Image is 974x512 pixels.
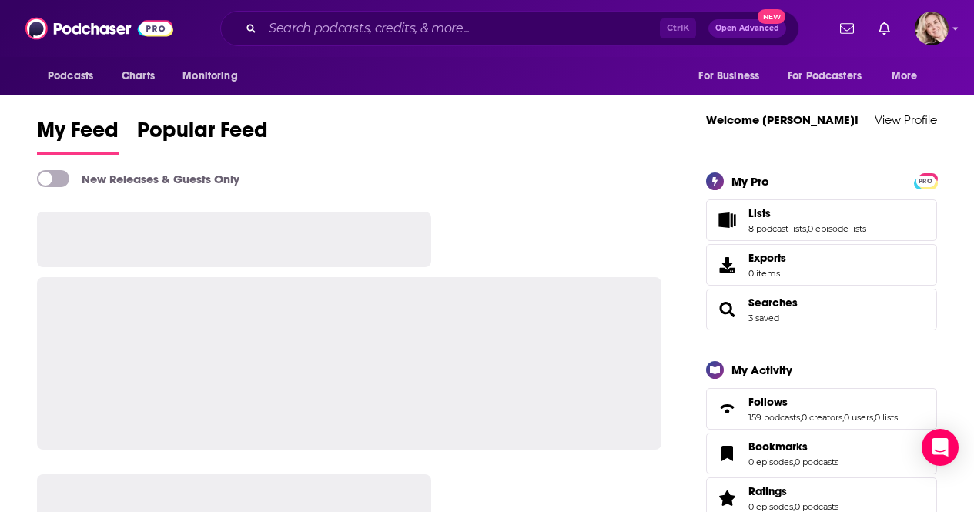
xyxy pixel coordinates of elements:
a: 0 episode lists [808,223,866,234]
span: PRO [916,176,935,187]
a: Bookmarks [711,443,742,464]
a: Lists [748,206,866,220]
span: 0 items [748,268,786,279]
button: open menu [881,62,937,91]
div: My Activity [731,363,792,377]
a: Charts [112,62,164,91]
span: , [842,412,844,423]
span: Follows [706,388,937,430]
span: Searches [706,289,937,330]
span: More [892,65,918,87]
span: , [806,223,808,234]
span: Bookmarks [748,440,808,453]
span: Exports [748,251,786,265]
a: Bookmarks [748,440,838,453]
a: Show notifications dropdown [872,15,896,42]
a: Ratings [748,484,838,498]
a: Follows [748,395,898,409]
a: 0 episodes [748,501,793,512]
a: Popular Feed [137,117,268,155]
a: Ratings [711,487,742,509]
a: 0 podcasts [795,501,838,512]
span: Monitoring [182,65,237,87]
a: 0 users [844,412,873,423]
a: 159 podcasts [748,412,800,423]
button: open menu [172,62,257,91]
span: Ratings [748,484,787,498]
a: View Profile [875,112,937,127]
a: Follows [711,398,742,420]
button: Show profile menu [915,12,949,45]
a: 0 lists [875,412,898,423]
span: Popular Feed [137,117,268,152]
span: Logged in as kkclayton [915,12,949,45]
a: My Feed [37,117,119,155]
button: open menu [688,62,778,91]
span: Lists [748,206,771,220]
a: Lists [711,209,742,231]
a: Exports [706,244,937,286]
div: Open Intercom Messenger [922,429,959,466]
a: New Releases & Guests Only [37,170,239,187]
button: open menu [37,62,113,91]
span: Ctrl K [660,18,696,38]
div: My Pro [731,174,769,189]
span: New [758,9,785,24]
span: Charts [122,65,155,87]
span: Exports [711,254,742,276]
span: My Feed [37,117,119,152]
a: 8 podcast lists [748,223,806,234]
a: Welcome [PERSON_NAME]! [706,112,859,127]
span: , [873,412,875,423]
a: 3 saved [748,313,779,323]
span: , [793,501,795,512]
span: , [793,457,795,467]
a: Searches [711,299,742,320]
div: Search podcasts, credits, & more... [220,11,799,46]
span: For Podcasters [788,65,862,87]
button: open menu [778,62,884,91]
span: Open Advanced [715,25,779,32]
span: , [800,412,802,423]
img: Podchaser - Follow, Share and Rate Podcasts [25,14,173,43]
a: Searches [748,296,798,310]
img: User Profile [915,12,949,45]
span: Lists [706,199,937,241]
a: 0 creators [802,412,842,423]
a: 0 podcasts [795,457,838,467]
span: Follows [748,395,788,409]
a: Show notifications dropdown [834,15,860,42]
input: Search podcasts, credits, & more... [263,16,660,41]
a: 0 episodes [748,457,793,467]
a: PRO [916,174,935,186]
span: Bookmarks [706,433,937,474]
span: For Business [698,65,759,87]
button: Open AdvancedNew [708,19,786,38]
span: Podcasts [48,65,93,87]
